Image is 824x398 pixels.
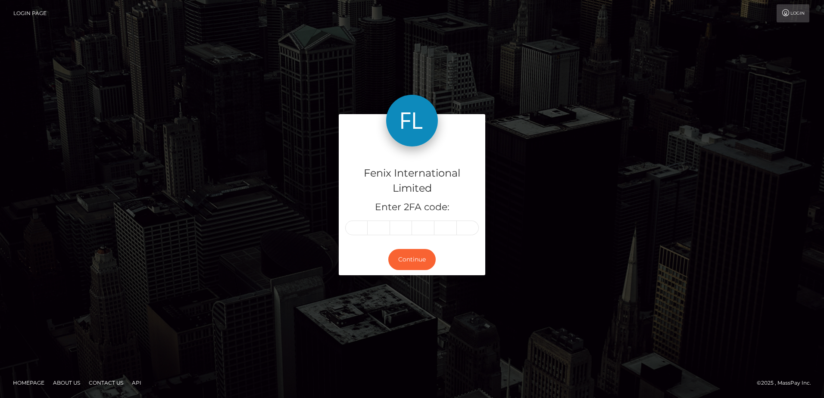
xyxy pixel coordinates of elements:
[757,378,818,388] div: © 2025 , MassPay Inc.
[85,376,127,389] a: Contact Us
[9,376,48,389] a: Homepage
[345,166,479,196] h4: Fenix International Limited
[13,4,47,22] a: Login Page
[777,4,809,22] a: Login
[128,376,145,389] a: API
[50,376,84,389] a: About Us
[345,201,479,214] h5: Enter 2FA code:
[388,249,436,270] button: Continue
[386,95,438,146] img: Fenix International Limited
